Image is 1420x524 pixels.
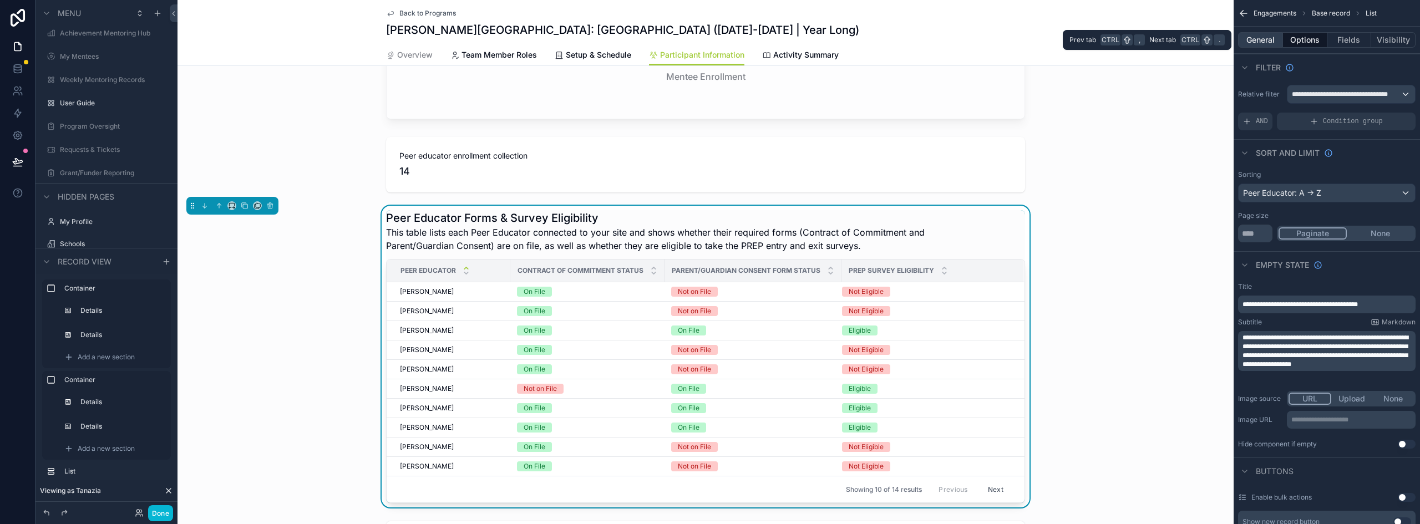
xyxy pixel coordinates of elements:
span: Parent/Guardian Consent Form Status [672,266,820,275]
label: My Mentees [60,52,169,61]
span: List [1366,9,1377,18]
div: Not Eligible [849,364,884,374]
span: Next tab [1149,35,1176,44]
div: On File [524,442,545,452]
button: Next [980,481,1011,498]
label: Details [80,398,164,406]
label: Details [80,422,164,431]
a: Grant/Funder Reporting [60,169,169,177]
button: None [1372,393,1414,405]
button: URL [1289,393,1331,405]
label: List [64,467,166,476]
span: Add a new section [78,444,135,453]
span: . [1215,35,1224,44]
span: Peer Educator [400,266,456,275]
a: Setup & Schedule [555,45,631,67]
span: Record view [58,256,111,267]
h1: [PERSON_NAME][GEOGRAPHIC_DATA]: [GEOGRAPHIC_DATA] ([DATE]-[DATE] | Year Long) [386,22,859,38]
span: Sort And Limit [1256,147,1320,159]
div: Not Eligible [849,442,884,452]
span: AND [1256,117,1268,126]
span: [PERSON_NAME] [400,442,454,451]
label: Schools [60,240,169,248]
div: Not Eligible [849,287,884,297]
div: On File [524,403,545,413]
label: Achievement Mentoring Hub [60,29,169,38]
span: Hidden pages [58,191,114,202]
div: On File [524,423,545,433]
button: Visibility [1371,32,1416,48]
button: Paginate [1279,227,1347,240]
span: Activity Summary [773,49,839,60]
span: [PERSON_NAME] [400,326,454,335]
a: Markdown [1371,318,1416,327]
span: Team Member Roles [461,49,537,60]
button: Fields [1327,32,1372,48]
span: Ctrl [1180,34,1200,45]
div: Eligible [849,403,871,413]
div: Not on File [524,384,557,394]
div: scrollable content [35,274,177,484]
span: [PERSON_NAME] [400,365,454,374]
label: Program Oversight [60,122,169,131]
label: Title [1238,282,1252,291]
div: scrollable content [1238,296,1416,313]
div: On File [524,306,545,316]
div: Not on File [678,306,711,316]
button: Done [148,505,173,521]
a: Team Member Roles [450,45,537,67]
span: [PERSON_NAME] [400,287,454,296]
div: Not on File [678,461,711,471]
span: Filter [1256,62,1281,73]
span: Contract of Commitment Status [518,266,643,275]
span: [PERSON_NAME] [400,404,454,413]
div: Hide component if empty [1238,440,1317,449]
label: Container [64,375,166,384]
div: Not on File [678,287,711,297]
div: On File [678,403,699,413]
div: On File [678,423,699,433]
a: Participant Information [649,45,744,66]
a: Overview [386,45,433,67]
label: Image URL [1238,415,1282,424]
label: Weekly Mentoring Records [60,75,169,84]
div: Not on File [678,345,711,355]
span: Overview [397,49,433,60]
span: Engagements [1254,9,1296,18]
button: Upload [1331,393,1373,405]
label: Enable bulk actions [1251,493,1312,502]
label: Sorting [1238,170,1261,179]
a: Back to Programs [386,9,456,18]
span: [PERSON_NAME] [400,423,454,432]
label: My Profile [60,217,169,226]
div: On File [524,364,545,374]
span: Menu [58,8,81,19]
label: Relative filter [1238,90,1282,99]
span: Back to Programs [399,9,456,18]
div: Eligible [849,325,871,335]
span: Buttons [1256,466,1294,477]
span: This table lists each Peer Educator connected to your site and shows whether their required forms... [386,226,942,252]
span: Condition group [1323,117,1383,126]
div: Eligible [849,384,871,394]
div: Not on File [678,364,711,374]
span: PREP Survey Eligibility [849,266,934,275]
span: Setup & Schedule [566,49,631,60]
span: Add a new section [78,353,135,362]
label: Container [64,284,166,293]
span: Participant Information [660,49,744,60]
div: scrollable content [1238,331,1416,371]
button: Peer Educator: A -> Z [1238,184,1416,202]
div: Not on File [678,442,711,452]
span: Showing 10 of 14 results [846,485,922,494]
span: Base record [1312,9,1350,18]
label: User Guide [60,99,169,108]
label: Requests & Tickets [60,145,169,154]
